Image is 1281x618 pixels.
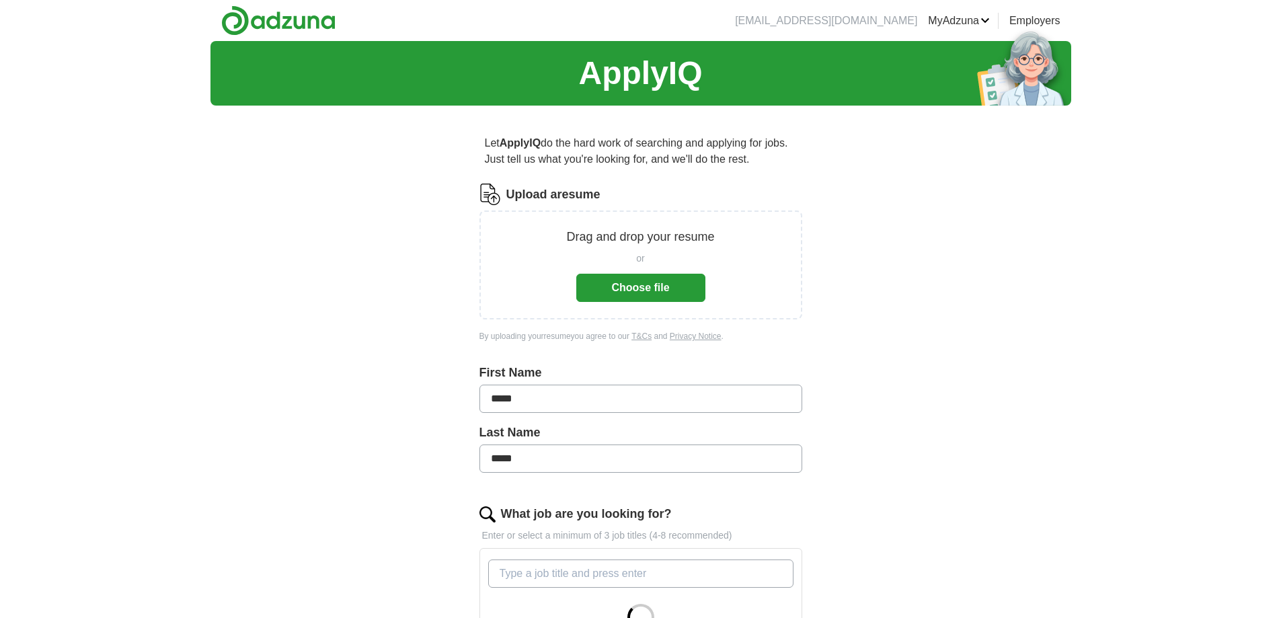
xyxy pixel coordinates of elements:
div: By uploading your resume you agree to our and . [479,330,802,342]
img: Adzuna logo [221,5,336,36]
a: MyAdzuna [928,13,990,29]
label: Upload a resume [506,186,600,204]
span: or [636,252,644,266]
label: Last Name [479,424,802,442]
strong: ApplyIQ [500,137,541,149]
label: First Name [479,364,802,382]
a: Privacy Notice [670,332,722,341]
p: Drag and drop your resume [566,228,714,246]
li: [EMAIL_ADDRESS][DOMAIN_NAME] [735,13,917,29]
label: What job are you looking for? [501,505,672,523]
img: CV Icon [479,184,501,205]
img: search.png [479,506,496,523]
button: Choose file [576,274,705,302]
input: Type a job title and press enter [488,559,793,588]
a: Employers [1009,13,1060,29]
a: T&Cs [631,332,652,341]
h1: ApplyIQ [578,49,702,98]
p: Let do the hard work of searching and applying for jobs. Just tell us what you're looking for, an... [479,130,802,173]
p: Enter or select a minimum of 3 job titles (4-8 recommended) [479,529,802,543]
